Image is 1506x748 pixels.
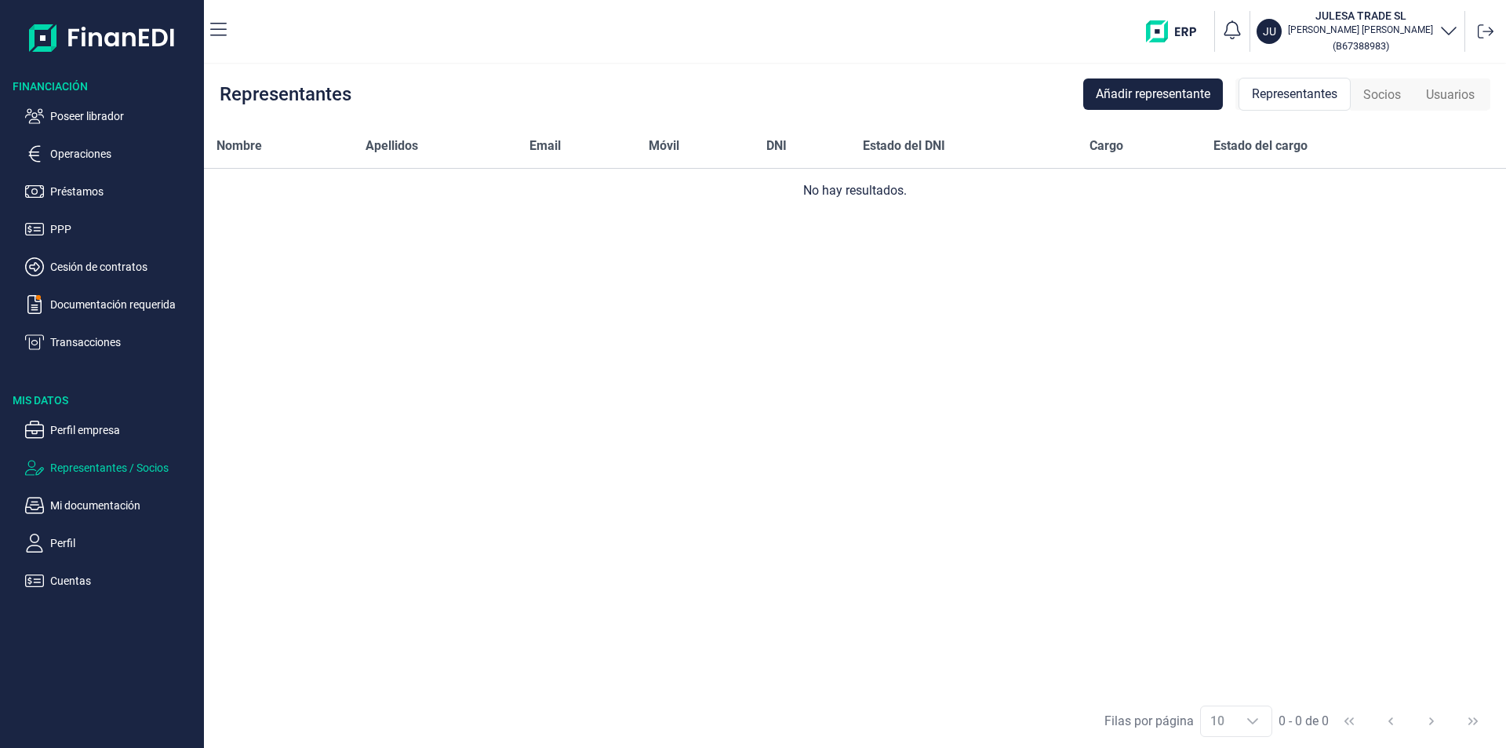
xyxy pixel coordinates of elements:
div: Choose [1234,706,1271,736]
span: Representantes [1252,85,1337,104]
p: Mi documentación [50,496,198,515]
div: Filas por página [1104,712,1194,731]
span: 0 - 0 de 0 [1279,715,1329,728]
span: Apellidos [366,137,418,155]
div: No hay resultados. [216,181,1493,200]
p: Operaciones [50,144,198,163]
span: Usuarios [1426,86,1475,104]
h3: JULESA TRADE SL [1288,8,1433,24]
span: DNI [766,137,787,155]
button: Operaciones [25,144,198,163]
span: Añadir representante [1096,85,1210,104]
button: PPP [25,220,198,239]
span: Nombre [216,137,262,155]
img: erp [1146,20,1208,42]
p: PPP [50,220,198,239]
button: Representantes / Socios [25,458,198,477]
span: Email [529,137,561,155]
button: Perfil [25,534,198,553]
button: Cesión de contratos [25,257,198,276]
button: JUJULESA TRADE SL[PERSON_NAME] [PERSON_NAME](B67388983) [1257,8,1458,55]
button: Perfil empresa [25,421,198,440]
div: Representantes [1239,78,1351,111]
p: Préstamos [50,182,198,201]
p: Transacciones [50,333,198,352]
button: Previous Page [1372,702,1410,740]
div: Representantes [220,85,351,104]
button: Mi documentación [25,496,198,515]
span: Cargo [1089,137,1123,155]
button: Next Page [1413,702,1450,740]
button: Poseer librador [25,107,198,126]
button: Añadir representante [1083,78,1223,110]
span: Móvil [649,137,679,155]
div: Usuarios [1413,79,1487,111]
p: Documentación requerida [50,295,198,314]
button: Documentación requerida [25,295,198,314]
p: Cuentas [50,571,198,590]
span: Estado del DNI [863,137,945,155]
button: Transacciones [25,333,198,352]
small: Copiar cif [1333,40,1389,52]
span: Estado del cargo [1213,137,1308,155]
p: Poseer librador [50,107,198,126]
button: First Page [1330,702,1368,740]
p: [PERSON_NAME] [PERSON_NAME] [1288,24,1433,36]
img: Logo de aplicación [29,13,176,63]
p: Representantes / Socios [50,458,198,477]
p: Perfil [50,534,198,553]
p: JU [1263,24,1276,39]
p: Cesión de contratos [50,257,198,276]
button: Last Page [1454,702,1492,740]
button: Préstamos [25,182,198,201]
button: Cuentas [25,571,198,590]
div: Socios [1351,79,1413,111]
span: Socios [1363,86,1401,104]
p: Perfil empresa [50,421,198,440]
